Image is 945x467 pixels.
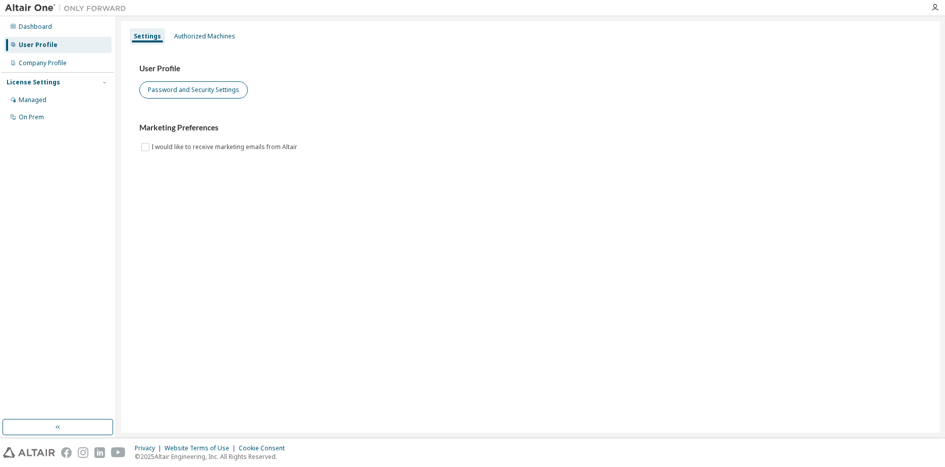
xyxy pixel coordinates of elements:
div: Authorized Machines [174,32,235,40]
div: Managed [19,96,46,104]
div: User Profile [19,41,58,49]
div: Website Terms of Use [165,444,239,452]
div: License Settings [7,78,60,86]
div: Privacy [135,444,165,452]
img: Altair One [5,3,131,13]
img: instagram.svg [78,447,88,458]
img: youtube.svg [111,447,126,458]
img: altair_logo.svg [3,447,55,458]
button: Password and Security Settings [139,81,248,99]
div: Company Profile [19,59,67,67]
img: facebook.svg [61,447,72,458]
h3: Marketing Preferences [139,123,922,133]
img: linkedin.svg [94,447,105,458]
div: Dashboard [19,23,52,31]
div: Settings [134,32,161,40]
p: © 2025 Altair Engineering, Inc. All Rights Reserved. [135,452,291,461]
h3: User Profile [139,64,922,74]
div: On Prem [19,113,44,121]
label: I would like to receive marketing emails from Altair [151,141,299,153]
div: Cookie Consent [239,444,291,452]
